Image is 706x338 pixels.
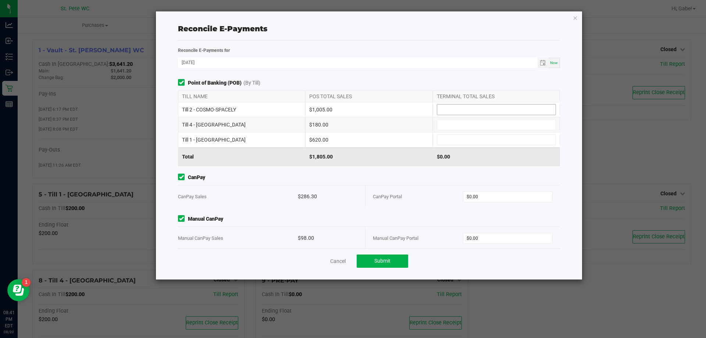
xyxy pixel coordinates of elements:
div: Total [178,147,305,166]
span: (By Till) [243,79,260,87]
div: TERMINAL TOTAL SALES [433,91,560,102]
iframe: Resource center [7,279,29,301]
strong: Point of Banking (POB) [188,79,242,87]
div: $1,005.00 [305,102,432,117]
div: $180.00 [305,117,432,132]
strong: Manual CanPay [188,215,223,223]
span: Now [550,61,558,65]
iframe: Resource center unread badge [22,278,31,287]
form-toggle: Include in reconciliation [178,215,188,223]
strong: CanPay [188,174,205,181]
div: Reconcile E-Payments [178,23,560,34]
div: $620.00 [305,132,432,147]
a: Cancel [330,257,346,265]
div: Till 2 - COSMO-SPACELY [178,102,305,117]
button: Submit [357,255,408,268]
strong: Reconcile E-Payments for [178,48,230,53]
div: Till 1 - [GEOGRAPHIC_DATA] [178,132,305,147]
span: CanPay Sales [178,194,207,199]
div: TILL NAME [178,91,305,102]
input: Date [178,58,538,67]
div: $1,805.00 [305,147,432,166]
form-toggle: Include in reconciliation [178,79,188,87]
span: Submit [374,258,391,264]
div: POS TOTAL SALES [305,91,432,102]
div: $98.00 [298,227,358,249]
form-toggle: Include in reconciliation [178,174,188,181]
span: Manual CanPay Portal [373,235,418,241]
div: $0.00 [433,147,560,166]
span: CanPay Portal [373,194,402,199]
span: Toggle calendar [538,58,548,68]
span: Manual CanPay Sales [178,235,223,241]
div: Till 4 - [GEOGRAPHIC_DATA] [178,117,305,132]
div: $286.30 [298,185,358,208]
